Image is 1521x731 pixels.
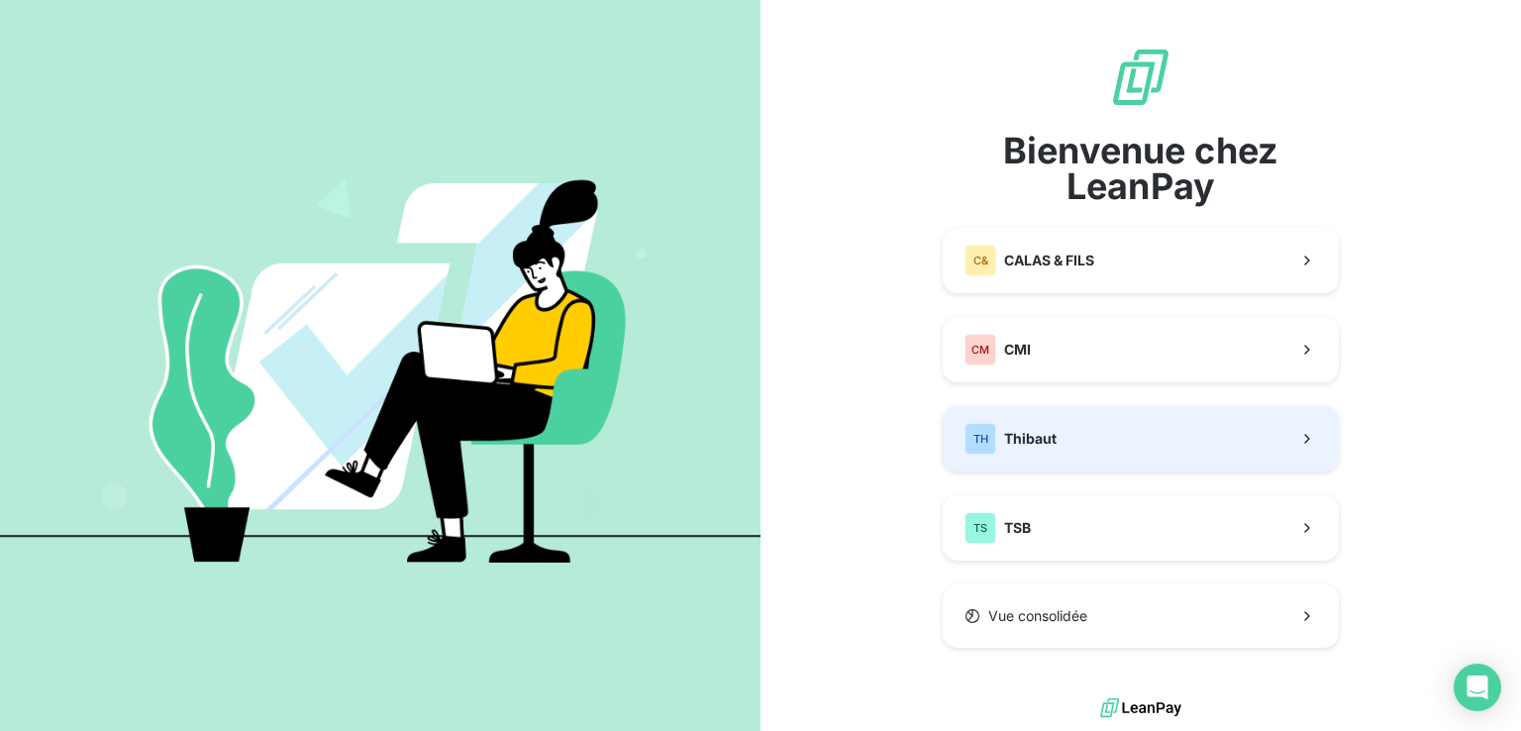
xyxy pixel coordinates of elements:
span: Vue consolidée [988,606,1087,626]
div: Open Intercom Messenger [1454,664,1501,711]
div: CM [964,334,996,365]
div: TH [964,423,996,455]
span: CALAS & FILS [1004,251,1094,270]
button: CMCMI [943,317,1339,382]
span: Thibaut [1004,429,1057,449]
span: Bienvenue chez LeanPay [943,133,1339,204]
span: CMI [1004,340,1031,360]
div: TS [964,512,996,544]
button: THThibaut [943,406,1339,471]
span: TSB [1004,518,1031,538]
img: logo [1100,693,1181,723]
button: TSTSB [943,495,1339,561]
button: Vue consolidée [943,584,1339,648]
img: logo sigle [1109,46,1172,109]
div: C& [964,245,996,276]
button: C&CALAS & FILS [943,228,1339,293]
